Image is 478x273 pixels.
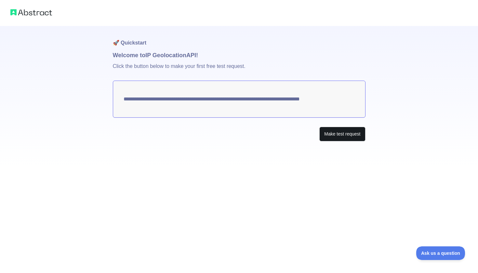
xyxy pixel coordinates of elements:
[319,127,365,141] button: Make test request
[113,60,365,81] p: Click the button below to make your first free test request.
[113,51,365,60] h1: Welcome to IP Geolocation API!
[113,26,365,51] h1: 🚀 Quickstart
[10,8,52,17] img: Abstract logo
[416,246,465,260] iframe: Toggle Customer Support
